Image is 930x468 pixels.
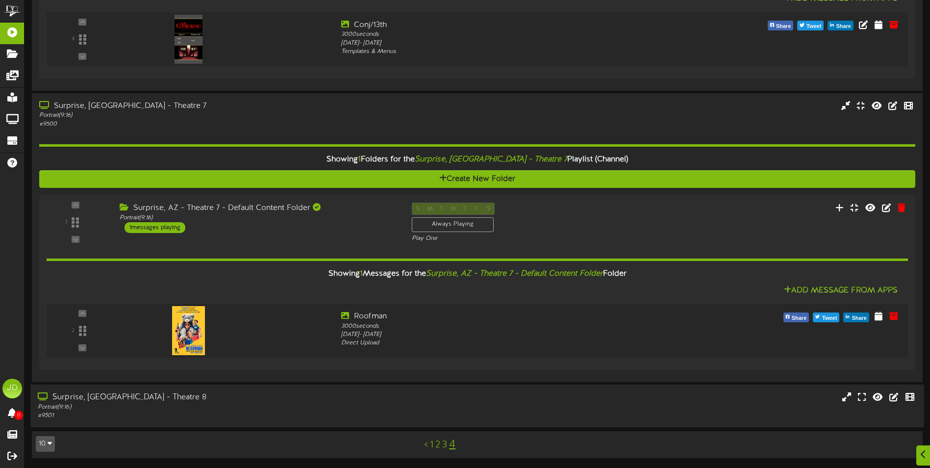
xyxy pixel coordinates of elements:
button: Share [828,21,854,30]
button: Create New Folder [39,170,915,188]
a: 1 [430,440,433,450]
button: Share [843,312,869,322]
div: Roofman [341,311,685,322]
span: Share [790,313,809,324]
div: [DATE] - [DATE] [341,331,685,339]
span: Tweet [820,313,839,324]
img: fb45b579-1233-4cff-9659-55232c22e342.png [175,15,202,64]
a: 3 [442,440,447,450]
div: Showing Messages for the Folder [39,263,915,285]
i: Surprise, AZ - Theatre 7 - Default Content Folder [426,269,603,278]
div: # 9501 [38,412,395,420]
div: Templates & Menus [341,48,685,56]
span: 1 [360,269,363,278]
span: Share [850,313,869,324]
div: Play One [412,234,616,243]
a: < [424,440,428,450]
div: 1 messages playing [125,222,185,233]
div: [DATE] - [DATE] [341,39,685,48]
div: Surprise, [GEOGRAPHIC_DATA] - Theatre 7 [39,101,396,112]
span: 1 [358,155,361,164]
button: Share [768,21,794,30]
div: Surprise, [GEOGRAPHIC_DATA] - Theatre 8 [38,392,395,403]
div: 3000 seconds [341,30,685,39]
div: Portrait ( 9:16 ) [120,214,397,222]
div: Portrait ( 9:16 ) [39,111,396,120]
a: 4 [449,438,455,451]
div: # 9500 [39,120,396,129]
button: Add Message From Apps [781,285,901,297]
button: Share [783,312,809,322]
div: Direct Upload [341,339,685,347]
span: Share [774,21,793,32]
div: Surprise, AZ - Theatre 7 - Default Content Folder [120,203,397,214]
div: Showing Folders for the Playlist (Channel) [32,149,923,170]
button: 10 [36,436,55,452]
div: JD [2,379,22,398]
button: Tweet [813,312,839,322]
div: Conj/13th [341,20,685,31]
span: Share [834,21,853,32]
div: Portrait ( 9:16 ) [38,403,395,412]
span: Tweet [804,21,823,32]
div: 3000 seconds [341,322,685,331]
span: 0 [14,411,23,420]
div: Always Playing [412,217,494,232]
button: Tweet [797,21,824,30]
a: 2 [435,440,440,450]
i: Surprise, [GEOGRAPHIC_DATA] - Theatre 7 [415,155,567,164]
img: a7207a04-fe72-44aa-be59-2bae6a3b4c19.jpg [172,306,205,355]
